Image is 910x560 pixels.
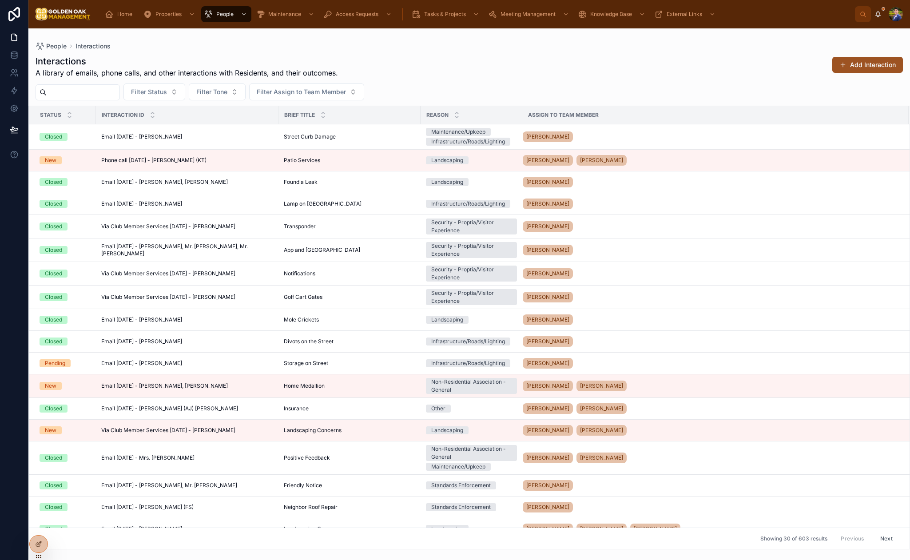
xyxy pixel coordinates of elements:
[576,155,627,166] a: [PERSON_NAME]
[501,11,556,18] span: Meeting Management
[590,11,632,18] span: Knowledge Base
[284,360,415,367] a: Storage on Street
[101,133,182,140] span: Email [DATE] - [PERSON_NAME]
[426,338,517,346] a: Infrastructure/Roads/Lighting
[526,133,569,140] span: [PERSON_NAME]
[523,313,898,327] a: [PERSON_NAME]
[580,405,623,412] span: [PERSON_NAME]
[284,360,328,367] span: Storage on Street
[284,504,415,511] a: Neighbor Roof Repair
[523,356,898,370] a: [PERSON_NAME]
[131,87,167,96] span: Filter Status
[40,454,91,462] a: Closed
[523,243,898,257] a: [PERSON_NAME]
[526,454,569,461] span: [PERSON_NAME]
[426,481,517,489] a: Standards Enforcement
[431,463,485,471] div: Maintenance/Upkeep
[284,454,415,461] a: Positive Feedback
[101,179,273,186] a: Email [DATE] - [PERSON_NAME], [PERSON_NAME]
[284,504,338,511] span: Neighbor Roof Repair
[101,405,238,412] span: Email [DATE] - [PERSON_NAME] (AJ) [PERSON_NAME]
[580,382,623,389] span: [PERSON_NAME]
[45,293,62,301] div: Closed
[189,83,246,100] button: Select Button
[409,6,484,22] a: Tasks & Projects
[426,156,517,164] a: Landscaping
[45,382,56,390] div: New
[523,478,898,492] a: [PERSON_NAME]
[45,270,62,278] div: Closed
[284,200,362,207] span: Lamp on [GEOGRAPHIC_DATA]
[284,405,415,412] a: Insurance
[284,316,415,323] a: Mole Crickets
[45,200,62,208] div: Closed
[580,157,623,164] span: [PERSON_NAME]
[36,7,91,21] img: App logo
[76,42,111,51] span: Interactions
[284,111,315,119] span: Brief Title
[523,130,898,144] a: [PERSON_NAME]
[101,316,273,323] a: Email [DATE] - [PERSON_NAME]
[101,157,273,164] a: Phone call [DATE] - [PERSON_NAME] (KT)
[101,157,207,164] span: Phone call [DATE] - [PERSON_NAME] (KT)
[101,427,273,434] a: Via Club Member Services [DATE] - [PERSON_NAME]
[155,11,182,18] span: Properties
[523,266,898,281] a: [PERSON_NAME]
[523,175,898,189] a: [PERSON_NAME]
[40,156,91,164] a: New
[101,504,194,511] span: Email [DATE] - [PERSON_NAME] (FS)
[526,246,569,254] span: [PERSON_NAME]
[101,179,228,186] span: Email [DATE] - [PERSON_NAME], [PERSON_NAME]
[284,246,360,254] span: App and [GEOGRAPHIC_DATA]
[101,454,195,461] span: Email [DATE] - Mrs. [PERSON_NAME]
[101,223,273,230] a: Via Club Member Services [DATE] - [PERSON_NAME]
[98,4,855,24] div: scrollable content
[284,427,415,434] a: Landscaping Concerns
[523,245,573,255] a: [PERSON_NAME]
[284,382,325,389] span: Home Medallion
[284,200,415,207] a: Lamp on [GEOGRAPHIC_DATA]
[523,155,573,166] a: [PERSON_NAME]
[284,270,315,277] span: Notifications
[101,382,228,389] span: Email [DATE] - [PERSON_NAME], [PERSON_NAME]
[523,403,573,414] a: [PERSON_NAME]
[40,503,91,511] a: Closed
[284,482,322,489] span: Friendly Notice
[101,316,182,323] span: Email [DATE] - [PERSON_NAME]
[45,454,62,462] div: Closed
[426,128,517,146] a: Maintenance/UpkeepInfrastructure/Roads/Lighting
[431,426,463,434] div: Landscaping
[431,128,485,136] div: Maintenance/Upkeep
[40,481,91,489] a: Closed
[832,57,903,73] a: Add Interaction
[40,382,91,390] a: New
[40,316,91,324] a: Closed
[40,133,91,141] a: Closed
[426,316,517,324] a: Landscaping
[40,525,91,533] a: Closed
[101,294,273,301] a: Via Club Member Services [DATE] - [PERSON_NAME]
[101,382,273,389] a: Email [DATE] - [PERSON_NAME], [PERSON_NAME]
[101,360,273,367] a: Email [DATE] - [PERSON_NAME]
[102,6,139,22] a: Home
[257,87,346,96] span: Filter Assign to Team Member
[45,316,62,324] div: Closed
[523,524,573,534] a: [PERSON_NAME]
[101,338,182,345] span: Email [DATE] - [PERSON_NAME]
[526,427,569,434] span: [PERSON_NAME]
[249,83,364,100] button: Select Button
[431,359,505,367] div: Infrastructure/Roads/Lighting
[431,289,512,305] div: Security - Proptia/Visitor Experience
[284,223,316,230] span: Transponder
[284,294,322,301] span: Golf Cart Gates
[40,293,91,301] a: Closed
[426,218,517,234] a: Security - Proptia/Visitor Experience
[526,525,569,532] span: [PERSON_NAME]
[196,87,227,96] span: Filter Tone
[45,133,62,141] div: Closed
[634,525,677,532] span: [PERSON_NAME]
[426,503,517,511] a: Standards Enforcement
[253,6,319,22] a: Maintenance
[45,503,62,511] div: Closed
[101,243,273,257] span: Email [DATE] - [PERSON_NAME], Mr. [PERSON_NAME], Mr. [PERSON_NAME]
